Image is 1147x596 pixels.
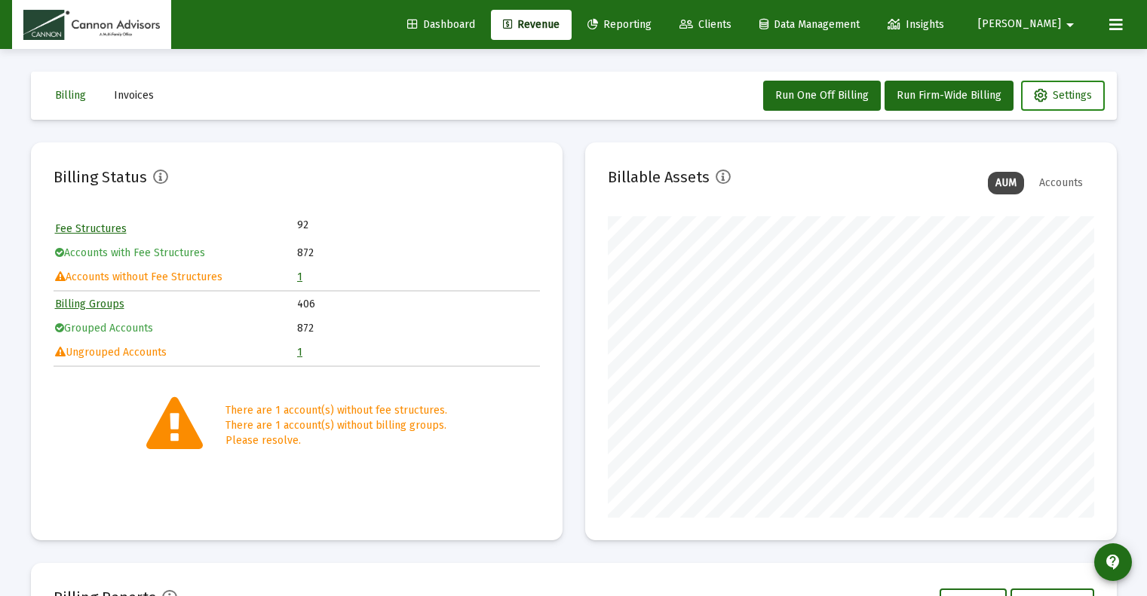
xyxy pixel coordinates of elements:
button: Run Firm-Wide Billing [885,81,1014,111]
div: There are 1 account(s) without billing groups. [225,418,447,433]
a: 1 [297,270,302,283]
div: AUM [988,172,1024,194]
span: Run One Off Billing [775,89,869,102]
span: Run Firm-Wide Billing [897,89,1001,102]
span: Revenue [503,18,560,31]
span: Settings [1034,89,1092,102]
button: Settings [1021,81,1105,111]
span: Clients [679,18,731,31]
a: Insights [876,10,956,40]
button: Invoices [102,81,166,111]
td: Ungrouped Accounts [55,341,296,364]
button: Run One Off Billing [763,81,881,111]
h2: Billing Status [54,165,147,189]
span: Insights [888,18,944,31]
td: 406 [297,293,538,316]
td: 872 [297,317,538,340]
span: Reporting [587,18,652,31]
h2: Billable Assets [608,165,710,189]
a: Fee Structures [55,222,127,235]
div: There are 1 account(s) without fee structures. [225,403,447,418]
a: Clients [667,10,744,40]
td: 92 [297,218,418,233]
a: 1 [297,346,302,359]
td: Grouped Accounts [55,317,296,340]
div: Accounts [1032,172,1090,194]
span: Billing [55,89,86,102]
div: Please resolve. [225,433,447,448]
a: Billing Groups [55,298,124,310]
mat-icon: arrow_drop_down [1061,10,1079,40]
span: Dashboard [407,18,475,31]
a: Data Management [747,10,872,40]
a: Revenue [491,10,572,40]
span: Invoices [114,89,154,102]
span: Data Management [759,18,860,31]
a: Reporting [575,10,664,40]
td: 872 [297,242,538,264]
td: Accounts without Fee Structures [55,266,296,289]
a: Dashboard [395,10,487,40]
button: [PERSON_NAME] [960,9,1097,39]
span: [PERSON_NAME] [978,18,1061,31]
td: Accounts with Fee Structures [55,242,296,264]
button: Billing [43,81,98,111]
mat-icon: contact_support [1104,553,1122,571]
img: Dashboard [23,10,160,40]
